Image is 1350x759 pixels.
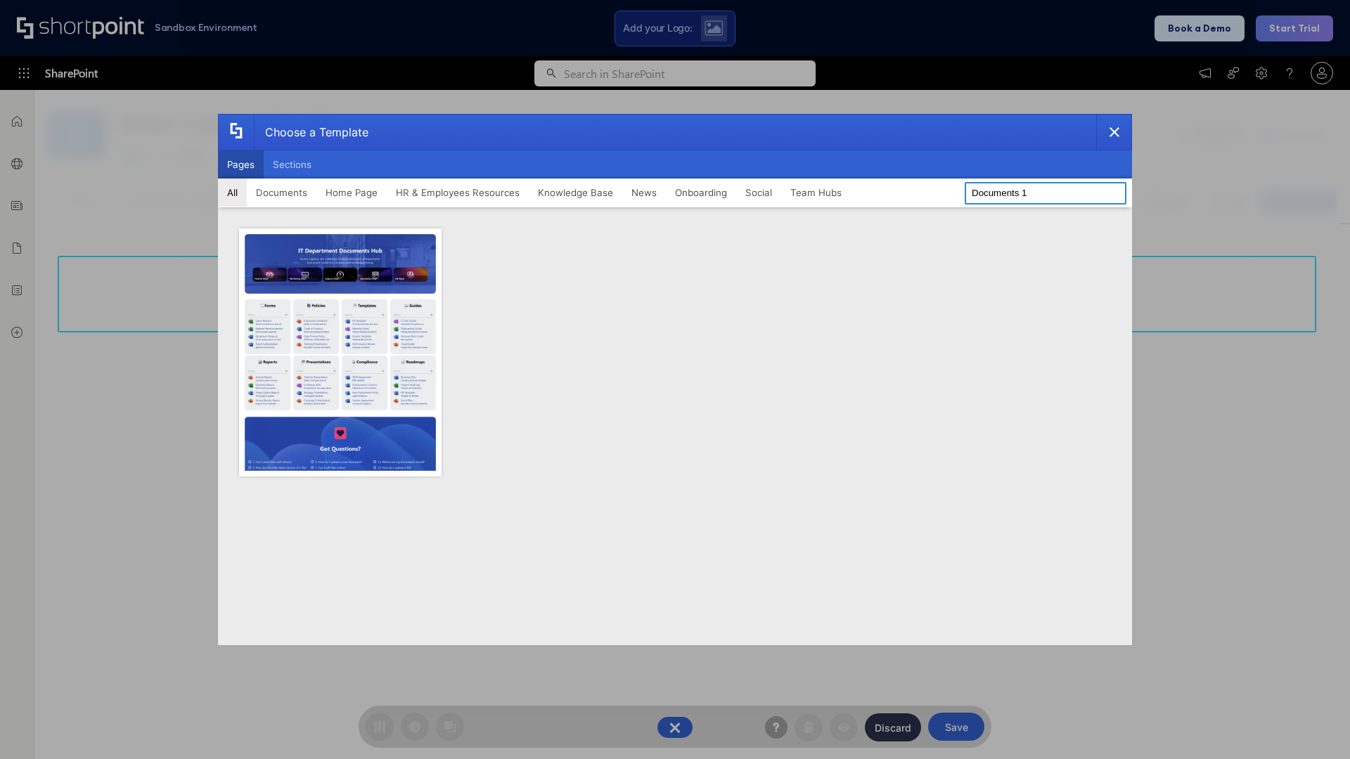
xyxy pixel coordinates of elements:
[218,179,247,207] button: All
[247,179,316,207] button: Documents
[529,179,622,207] button: Knowledge Base
[666,179,736,207] button: Onboarding
[622,179,666,207] button: News
[781,179,851,207] button: Team Hubs
[387,179,529,207] button: HR & Employees Resources
[316,179,387,207] button: Home Page
[1280,692,1350,759] iframe: Chat Widget
[264,150,321,179] button: Sections
[218,150,264,179] button: Pages
[218,114,1132,645] div: template selector
[736,179,781,207] button: Social
[965,182,1126,205] input: Search
[254,115,368,150] div: Choose a Template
